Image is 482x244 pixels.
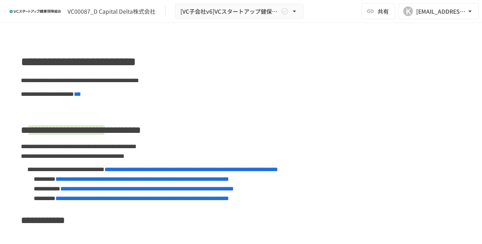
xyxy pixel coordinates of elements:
span: 共有 [378,7,389,16]
button: [VC子会社v6]VCスタートアップ健保への加入申請手続き [175,4,304,19]
span: [VC子会社v6]VCスタートアップ健保への加入申請手続き [180,6,279,17]
img: ZDfHsVrhrXUoWEWGWYf8C4Fv4dEjYTEDCNvmL73B7ox [10,5,61,18]
button: 共有 [361,3,395,19]
button: K[EMAIL_ADDRESS][DOMAIN_NAME] [398,3,479,19]
div: K [403,6,413,16]
div: VC00087_D Capital Delta株式会社 [67,7,155,16]
div: [EMAIL_ADDRESS][DOMAIN_NAME] [416,6,466,17]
